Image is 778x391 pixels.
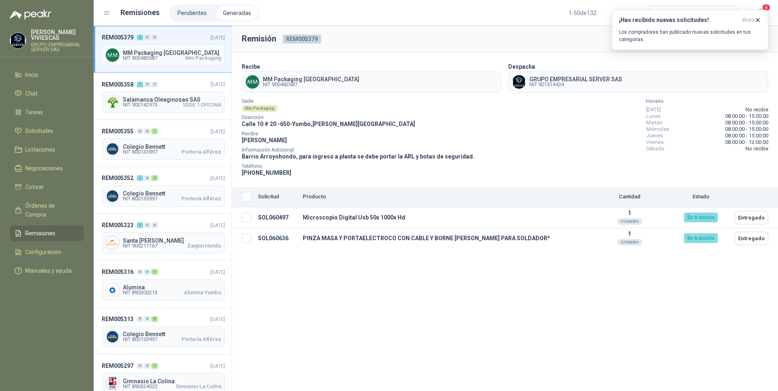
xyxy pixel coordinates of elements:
[171,6,213,20] a: Pendientes
[242,132,474,136] span: Recibe
[94,26,232,73] a: REM005379200[DATE] Company LogoMM Packaging [GEOGRAPHIC_DATA]NIT 900482687Mm Packaging
[754,6,768,20] button: 6
[102,174,133,182] span: REM005352
[210,175,225,181] span: [DATE]
[106,330,119,343] img: Company Logo
[102,267,133,276] span: REM005316
[94,120,232,167] a: REM005355001[DATE] Company LogoColegio BennettNIT 800133997Portería Alférez
[684,213,718,222] div: En tránsito
[181,196,221,201] span: Portería Alférez
[151,82,158,87] div: 0
[592,210,667,216] p: 1
[299,187,589,207] th: Producto
[137,222,143,228] div: 1
[137,316,143,322] div: 0
[210,363,225,369] span: [DATE]
[25,70,38,79] span: Inicio
[10,179,84,195] a: Cotizar
[232,187,255,207] th: Seleccionar/deseleccionar
[646,126,669,133] span: Miércoles
[187,243,221,248] span: Zanjon Hondo
[151,222,158,228] div: 0
[120,7,160,18] h1: Remisiones
[25,89,37,98] span: Chat
[242,63,260,70] b: Recibe
[137,128,143,134] div: 0
[25,145,55,154] span: Licitaciones
[123,384,157,389] span: NIT 890324022
[123,238,221,243] span: Santa [PERSON_NAME]
[742,17,755,24] span: ahora
[123,290,157,295] span: NIT 890300213
[725,126,768,133] span: 08:00:00 - 15:00:00
[734,211,768,224] button: Entregado
[123,331,221,337] span: Colegio Bennett
[242,105,278,112] div: Mm Packaging
[184,290,221,295] span: Alumina Yumbo
[745,146,768,152] span: No recibe
[31,42,84,52] p: GRUPO EMPRESARIAL SERVER SAS
[123,56,157,61] span: NIT 900482687
[10,10,51,20] img: Logo peakr
[670,187,731,207] th: Estado
[123,337,157,342] span: NIT 800133997
[94,167,232,213] a: REM005352103[DATE] Company LogoColegio BennettNIT 800133997Portería Alférez
[210,128,225,135] span: [DATE]
[684,233,718,243] div: En tránsito
[512,75,526,89] img: Company Logo
[529,76,622,82] span: GRUPO EMPRESARIAL SERVER SAS
[144,82,151,87] div: 0
[745,106,768,113] span: No recibe
[106,236,119,250] img: Company Logo
[25,164,63,173] span: Negociaciones
[25,229,55,238] span: Remisiones
[210,35,225,41] span: [DATE]
[242,169,291,176] span: [PHONE_NUMBER]
[137,35,143,40] div: 2
[242,115,474,119] span: Dirección
[263,82,359,87] span: NIT 900482687
[106,96,119,109] img: Company Logo
[210,222,225,228] span: [DATE]
[25,266,72,275] span: Manuales y ayuda
[242,137,287,143] span: [PERSON_NAME]
[762,4,771,11] span: 6
[137,269,143,275] div: 0
[263,76,359,82] span: MM Packaging [GEOGRAPHIC_DATA]
[242,33,276,45] h3: Remisión
[589,187,670,207] th: Cantidad
[123,150,157,154] span: NIT 800133997
[617,239,642,245] div: Unidades
[10,161,84,176] a: Negociaciones
[144,363,151,369] div: 0
[619,17,739,24] h3: ¡Has recibido nuevas solicitudes!
[102,315,133,324] span: REM005313
[725,133,768,139] span: 08:00:00 - 15:00:00
[216,6,258,20] a: Generadas
[151,269,158,275] div: 1
[25,126,53,135] span: Solicitudes
[183,102,221,107] span: SEDE 1 OFICINA
[734,232,768,245] button: Entregado
[508,63,535,70] b: Despacha
[144,35,151,40] div: 0
[10,198,84,222] a: Órdenes de Compra
[10,67,84,83] a: Inicio
[210,316,225,322] span: [DATE]
[10,86,84,101] a: Chat
[94,308,232,354] a: REM005313006[DATE] Company LogoColegio BennettNIT 800133997Portería Alférez
[144,175,151,181] div: 0
[10,123,84,139] a: Solicitudes
[299,207,589,228] td: Microscopio Digital Usb 50x 1000x Hd
[617,218,642,225] div: Unidades
[670,207,731,228] td: En tránsito
[568,7,623,20] div: 1 - 50 de 132
[646,106,661,113] span: [DATE]
[646,113,660,119] span: Lunes
[137,363,143,369] div: 0
[94,214,232,261] a: REM005323100[DATE] Company LogoSanta [PERSON_NAME]NIT 900211167Zanjon Hondo
[592,230,667,237] p: 1
[137,175,143,181] div: 1
[242,153,474,160] span: Barrio Arroyohondo, para ingreso a planta se debe portar la ARL y botas de seguridad.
